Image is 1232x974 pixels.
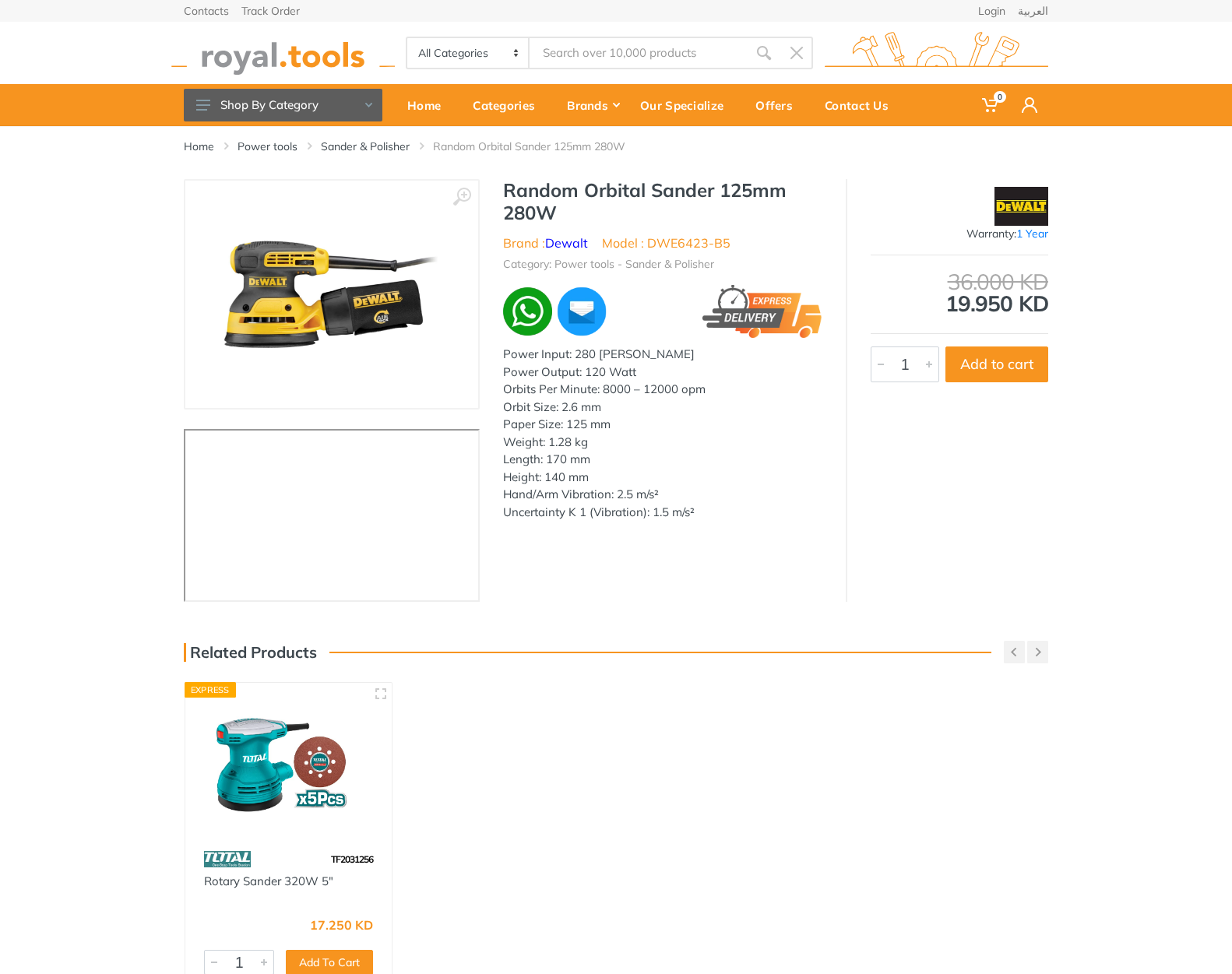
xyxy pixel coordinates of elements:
a: Login [978,5,1005,16]
a: Contacts [184,5,229,16]
a: Sander & Polisher [321,139,410,154]
div: 19.950 KD [871,271,1048,315]
select: Category [407,38,530,68]
div: Offers [744,89,814,121]
div: Power Input: 280 [PERSON_NAME] Power Output: 120 Watt Orbits Per Minute: 8000 – 12000 opm Orbit S... [503,346,822,521]
span: TF2031256 [331,853,373,865]
a: العربية [1018,5,1048,16]
img: Dewalt [994,187,1049,226]
span: 0 [994,91,1006,103]
a: Offers [744,84,814,126]
a: Home [396,84,462,126]
img: royal.tools Logo [825,32,1048,75]
a: Track Order [241,5,300,16]
img: 86.webp [204,846,251,873]
img: ma.webp [555,285,609,339]
div: Home [396,89,462,121]
h3: Related Products [184,643,317,662]
div: Express [185,682,236,698]
div: 17.250 KD [310,919,373,931]
a: Dewalt [545,235,588,251]
img: express.png [702,285,822,339]
li: Category: Power tools - Sander & Polisher [503,256,714,273]
a: Categories [462,84,556,126]
li: Model : DWE6423-B5 [602,234,730,252]
nav: breadcrumb [184,139,1048,154]
a: 0 [971,84,1011,126]
a: Contact Us [814,84,910,126]
img: Royal Tools - Random Orbital Sander 125mm 280W [201,211,463,378]
span: 1 Year [1016,227,1048,241]
a: Our Specialize [629,84,744,126]
img: Royal Tools - Rotary Sander 320W 5 [199,697,378,830]
div: Categories [462,89,556,121]
div: 36.000 KD [871,271,1048,293]
img: wa.webp [503,287,552,336]
li: Random Orbital Sander 125mm 280W [433,139,649,154]
div: Warranty: [871,226,1048,242]
a: Power tools [238,139,297,154]
h1: Random Orbital Sander 125mm 280W [503,179,822,224]
li: Brand : [503,234,588,252]
a: Rotary Sander 320W 5" [204,874,333,888]
div: Our Specialize [629,89,744,121]
div: Brands [556,89,629,121]
input: Site search [530,37,748,69]
button: Shop By Category [184,89,382,121]
a: Home [184,139,214,154]
div: Contact Us [814,89,910,121]
img: royal.tools Logo [171,32,395,75]
button: Add to cart [945,346,1048,382]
